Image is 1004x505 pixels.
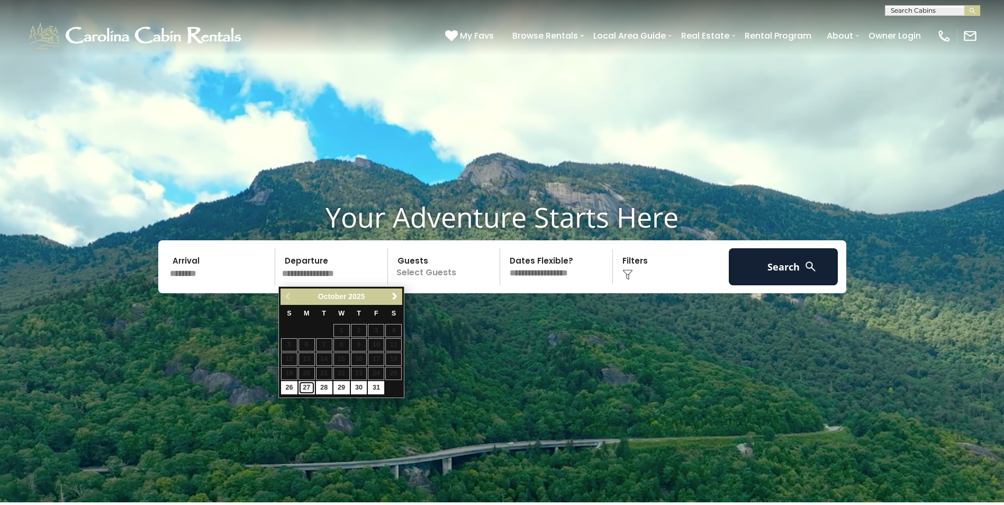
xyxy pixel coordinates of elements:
[333,381,350,394] a: 29
[804,260,817,273] img: search-regular-white.png
[299,381,315,394] a: 27
[863,26,926,45] a: Owner Login
[445,29,496,43] a: My Favs
[821,26,858,45] a: About
[374,310,378,317] span: Friday
[729,248,838,285] button: Search
[391,248,500,285] p: Select Guests
[368,381,384,394] a: 31
[357,310,361,317] span: Thursday
[281,381,297,394] a: 26
[676,26,735,45] a: Real Estate
[287,310,291,317] span: Sunday
[304,310,310,317] span: Monday
[348,292,365,301] span: 2025
[460,29,494,42] span: My Favs
[622,269,633,280] img: filter--v1.png
[507,26,583,45] a: Browse Rentals
[322,310,326,317] span: Tuesday
[739,26,817,45] a: Rental Program
[391,292,399,301] span: Next
[588,26,671,45] a: Local Area Guide
[316,381,332,394] a: 28
[388,290,401,303] a: Next
[338,310,345,317] span: Wednesday
[937,29,952,43] img: phone-regular-white.png
[963,29,978,43] img: mail-regular-white.png
[392,310,396,317] span: Saturday
[26,20,246,52] img: White-1-1-2.png
[8,201,996,233] h1: Your Adventure Starts Here
[351,381,367,394] a: 30
[318,292,347,301] span: October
